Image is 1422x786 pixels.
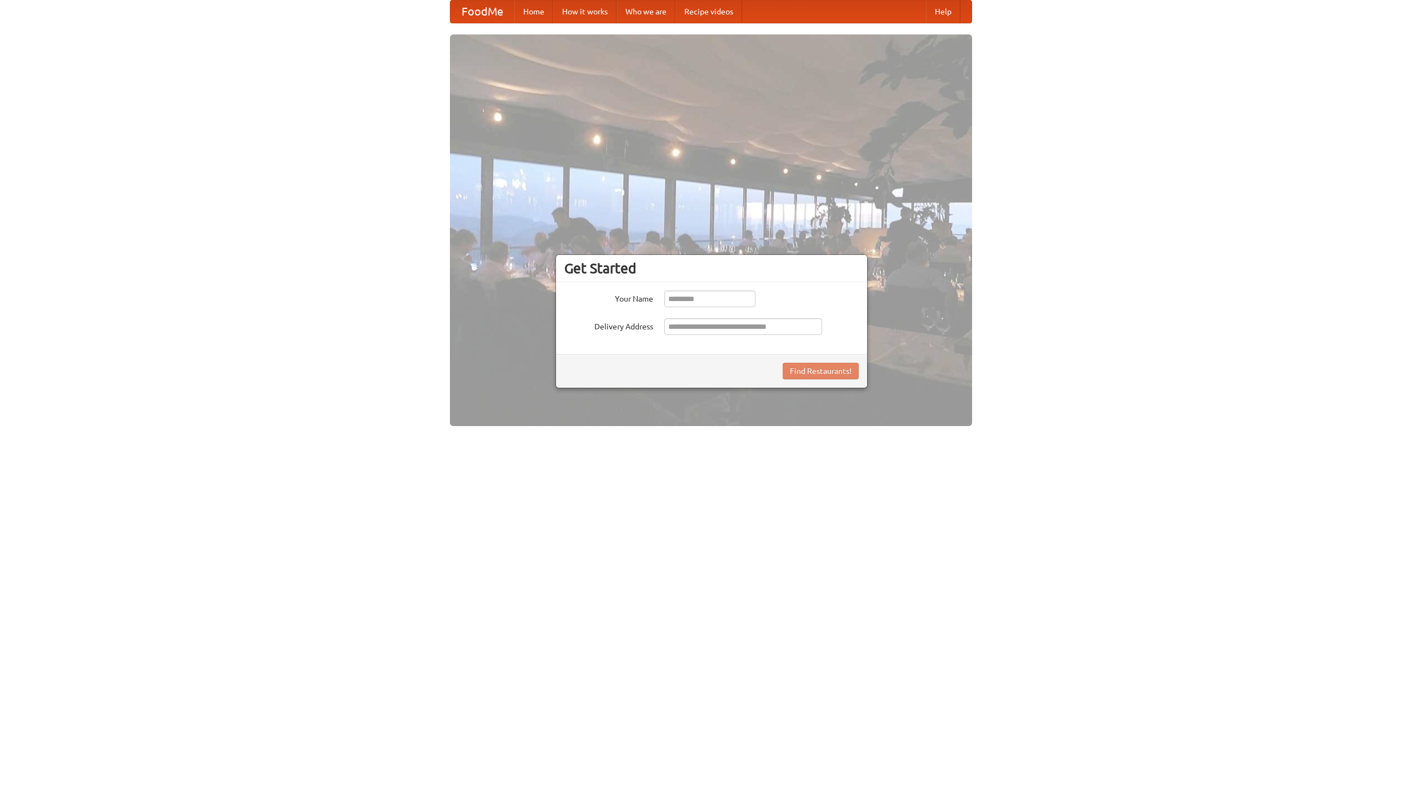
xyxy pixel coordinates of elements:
a: How it works [553,1,617,23]
label: Delivery Address [564,318,653,332]
a: FoodMe [450,1,514,23]
h3: Get Started [564,260,859,277]
a: Who we are [617,1,675,23]
a: Recipe videos [675,1,742,23]
a: Help [926,1,960,23]
label: Your Name [564,291,653,304]
button: Find Restaurants! [783,363,859,379]
a: Home [514,1,553,23]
